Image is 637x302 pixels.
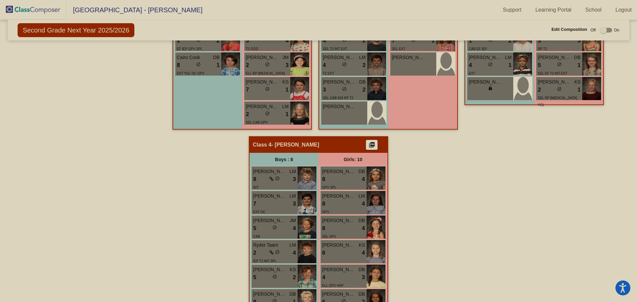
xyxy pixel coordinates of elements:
span: T2 OOD [246,47,258,51]
span: [PERSON_NAME] [253,168,286,175]
span: 2 [363,36,366,45]
span: LM [505,54,512,61]
a: Logout [610,5,637,15]
span: EXT OC [253,210,265,214]
div: Boys : 8 [249,153,318,166]
span: 4 [362,249,365,257]
span: do_not_disturb_alt [557,87,562,91]
span: 3 [538,36,541,45]
span: [PERSON_NAME] [253,266,286,273]
span: [PERSON_NAME] [322,217,355,224]
span: [PERSON_NAME] [246,79,279,86]
span: 8 [253,175,256,184]
span: 7 [392,36,395,45]
span: SEL RP [MEDICAL_DATA] YGL [538,96,577,107]
div: Girls: 10 [318,153,388,166]
span: do_not_disturb_alt [265,62,270,67]
span: 1 [578,86,581,94]
span: LM [359,193,365,200]
span: 3 [293,200,296,208]
span: [PERSON_NAME] [322,168,355,175]
span: INT [253,186,258,189]
span: [PERSON_NAME] [246,54,279,61]
a: Support [498,5,527,15]
span: 3 [362,273,365,282]
span: [PERSON_NAME] [253,217,286,224]
span: 2 [363,61,366,70]
span: 2 [363,86,366,94]
span: T2 EXT [323,72,334,75]
span: DB [359,168,365,175]
span: 1 [578,61,581,70]
span: EF IEP GPV SPL [177,47,202,51]
span: [PERSON_NAME] Case [322,291,355,298]
span: 1 [286,110,289,119]
span: 7 [253,200,256,208]
span: do_not_disturb_alt [275,250,280,254]
span: JM [290,217,296,224]
span: 4 [362,175,365,184]
span: 3 [578,36,581,45]
span: Class 4 [253,142,271,148]
span: 2 [538,86,541,94]
span: EXT [469,72,475,75]
span: Off [591,27,596,33]
a: School [580,5,607,15]
span: do_not_disturb_alt [275,176,280,181]
span: [PERSON_NAME] [253,193,286,200]
span: do_not_disturb_alt [557,62,562,67]
span: do_not_disturb_alt [342,62,347,67]
span: [PERSON_NAME] [322,242,355,249]
span: [PERSON_NAME] [538,79,571,86]
span: IEP T2 INT SPL [253,259,277,263]
span: 8 [322,224,325,233]
span: LM [282,103,289,110]
span: DB [359,217,365,224]
span: GPV SPL [322,186,336,189]
span: 1 [432,36,435,45]
span: LM [359,54,366,61]
span: 1 [177,36,180,45]
span: JM [282,54,289,61]
button: Print Students Details [366,140,378,150]
span: [PERSON_NAME] [246,103,279,110]
span: - [PERSON_NAME] [271,142,319,148]
span: DB [359,266,365,273]
span: 7 [246,86,249,94]
span: KS [282,79,289,86]
span: [PERSON_NAME] [253,291,286,298]
span: KS [574,79,581,86]
span: 5 [538,61,541,70]
span: On [614,27,619,33]
span: LM [290,242,296,249]
span: [PERSON_NAME] [392,54,425,61]
span: 2 [509,36,512,45]
span: 6 [322,249,325,257]
span: LM [290,168,296,175]
span: [PERSON_NAME] [PERSON_NAME] [322,266,355,273]
span: KS [290,266,296,273]
span: 5 [253,273,256,282]
span: CAB EF IEP [469,47,487,51]
span: 2 [246,61,249,70]
span: do_not_disturb_alt [272,225,277,230]
span: 1 [286,86,289,94]
span: ELL GPV HSP [322,284,344,287]
span: Ryder Taam [253,242,286,249]
span: 2 [246,110,249,119]
span: 4 [323,36,326,45]
span: 8 [177,61,180,70]
span: 8 [322,175,325,184]
span: 4 [469,61,472,70]
span: do_not_disturb_alt [272,274,277,279]
span: EXT YGL OC GPV [177,72,204,75]
span: [PERSON_NAME] [323,103,356,110]
span: DB [213,54,220,61]
span: 2 [293,273,296,282]
span: [PERSON_NAME] [322,193,355,200]
span: do_not_disturb_alt [342,87,347,91]
span: 4 [362,224,365,233]
span: do_not_disturb_alt [265,111,270,116]
span: 5 [253,224,256,233]
span: [PERSON_NAME] [469,79,502,86]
